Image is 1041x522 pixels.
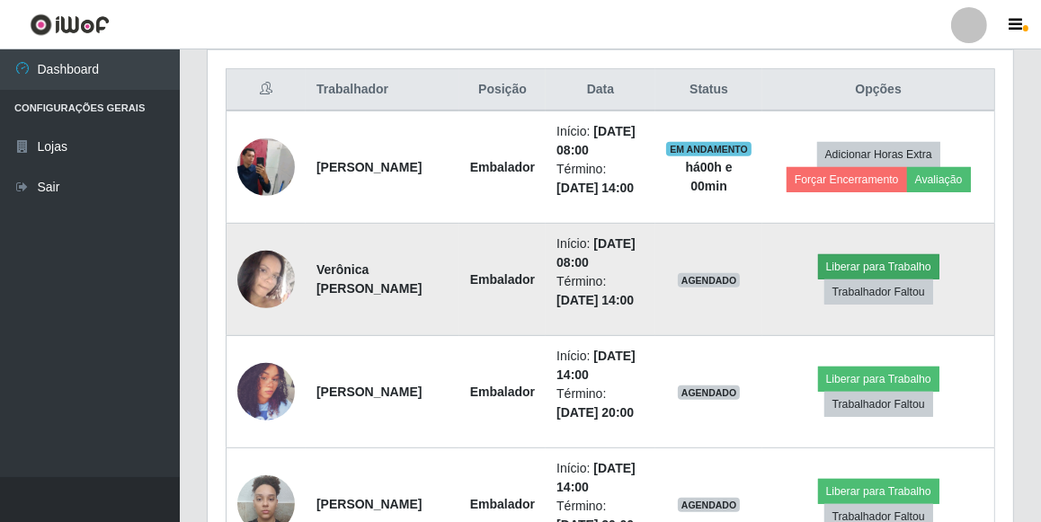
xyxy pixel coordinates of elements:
[666,142,752,156] span: EM ANDAMENTO
[824,279,933,305] button: Trabalhador Faltou
[237,353,295,429] img: 1756411135914.jpeg
[556,385,645,422] li: Término:
[556,461,636,494] time: [DATE] 14:00
[556,234,645,272] li: Início:
[556,459,645,497] li: Início:
[556,347,645,385] li: Início:
[237,128,295,205] img: 1756340937257.jpeg
[316,160,422,174] strong: [PERSON_NAME]
[316,262,422,296] strong: Verônica [PERSON_NAME]
[306,69,459,111] th: Trabalhador
[787,167,907,192] button: Forçar Encerramento
[316,497,422,511] strong: [PERSON_NAME]
[470,272,535,287] strong: Embalador
[556,181,634,195] time: [DATE] 14:00
[678,385,741,400] span: AGENDADO
[818,367,939,392] button: Liberar para Trabalho
[762,69,994,111] th: Opções
[824,392,933,417] button: Trabalhador Faltou
[30,13,110,36] img: CoreUI Logo
[556,236,636,270] time: [DATE] 08:00
[316,385,422,399] strong: [PERSON_NAME]
[686,160,733,193] strong: há 00 h e 00 min
[546,69,655,111] th: Data
[556,122,645,160] li: Início:
[556,293,634,307] time: [DATE] 14:00
[556,272,645,310] li: Término:
[556,124,636,157] time: [DATE] 08:00
[817,142,940,167] button: Adicionar Horas Extra
[556,405,634,420] time: [DATE] 20:00
[907,167,971,192] button: Avaliação
[818,254,939,279] button: Liberar para Trabalho
[818,479,939,504] button: Liberar para Trabalho
[237,228,295,331] img: 1758548786083.jpeg
[470,497,535,511] strong: Embalador
[678,498,741,512] span: AGENDADO
[678,273,741,288] span: AGENDADO
[655,69,763,111] th: Status
[470,160,535,174] strong: Embalador
[556,349,636,382] time: [DATE] 14:00
[470,385,535,399] strong: Embalador
[459,69,546,111] th: Posição
[556,160,645,198] li: Término:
